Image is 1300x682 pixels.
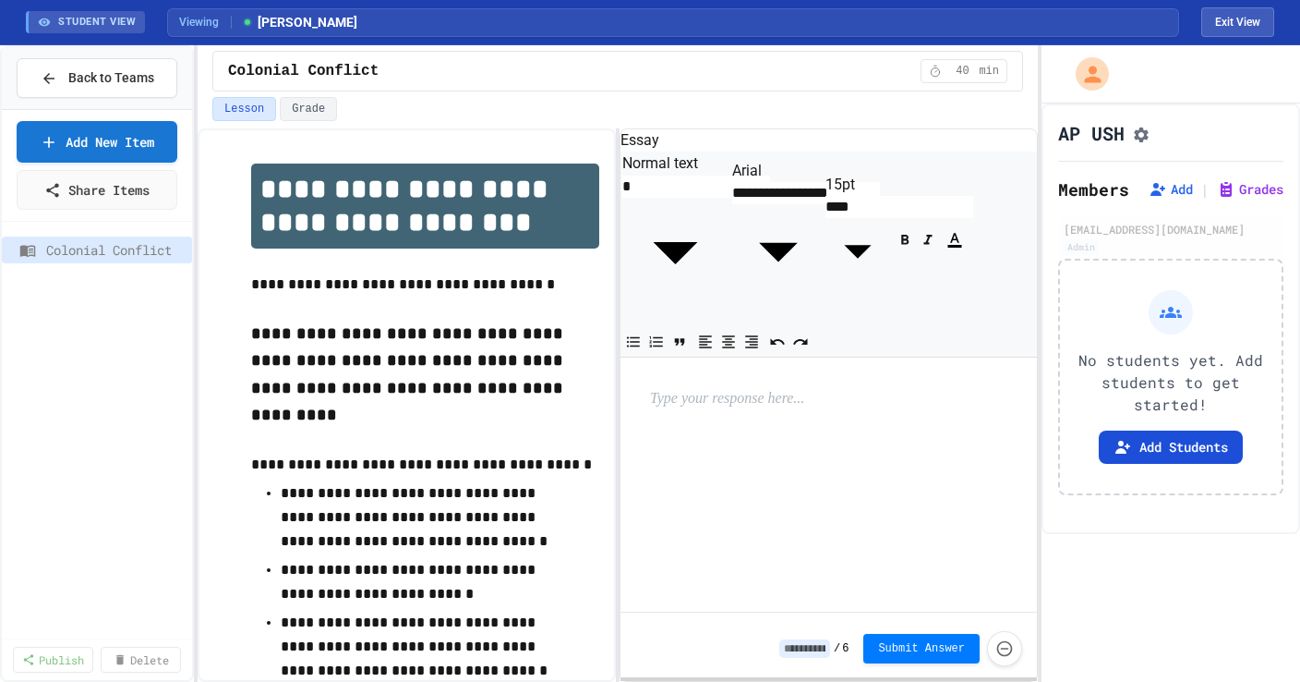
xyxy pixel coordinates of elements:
[1058,177,1129,202] h2: Members
[622,328,644,356] button: Bullet List
[622,152,728,175] div: Normal text
[878,641,965,656] span: Submit Answer
[766,328,788,356] button: Undo (⌘+Z)
[17,121,177,163] a: Add New Item
[863,634,980,664] button: Submit Answer
[987,631,1022,666] button: Force resubmission of student's answer (Admin only)
[842,641,849,656] span: 6
[894,225,916,253] button: Bold (⌘+B)
[717,328,740,356] button: Align Center
[212,97,276,121] button: Lesson
[834,641,840,656] span: /
[1075,349,1267,416] p: No students yet. Add students to get started!
[645,328,668,356] button: Numbered List
[789,328,812,356] button: Redo (⌘+⇧+Z)
[979,64,999,79] span: min
[241,13,357,32] span: [PERSON_NAME]
[1099,431,1243,464] button: Add Students
[17,170,177,210] a: Share Items
[732,160,825,182] div: Arial
[280,97,337,121] button: Grade
[917,225,939,253] button: Italic (⌘+I)
[1217,180,1283,199] button: Grades
[1064,221,1278,237] div: [EMAIL_ADDRESS][DOMAIN_NAME]
[101,647,181,673] a: Delete
[1200,178,1210,201] span: |
[17,58,177,98] button: Back to Teams
[68,68,154,88] span: Back to Teams
[1056,53,1113,95] div: My Account
[1149,180,1193,199] button: Add
[620,129,1037,152] h6: Essay
[1058,120,1125,146] h1: AP USH
[694,328,716,356] button: Align Left
[1064,239,1099,255] div: Admin
[1201,7,1274,37] button: Exit student view
[947,64,977,79] span: 40
[228,60,379,82] span: Colonial Conflict
[668,328,691,356] button: Quote
[58,15,136,30] span: STUDENT VIEW
[179,14,232,30] span: Viewing
[740,328,763,356] button: Align Right
[13,647,93,673] a: Publish
[46,240,185,260] span: Colonial Conflict
[825,174,890,196] div: 15pt
[1132,122,1150,144] button: Assignment Settings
